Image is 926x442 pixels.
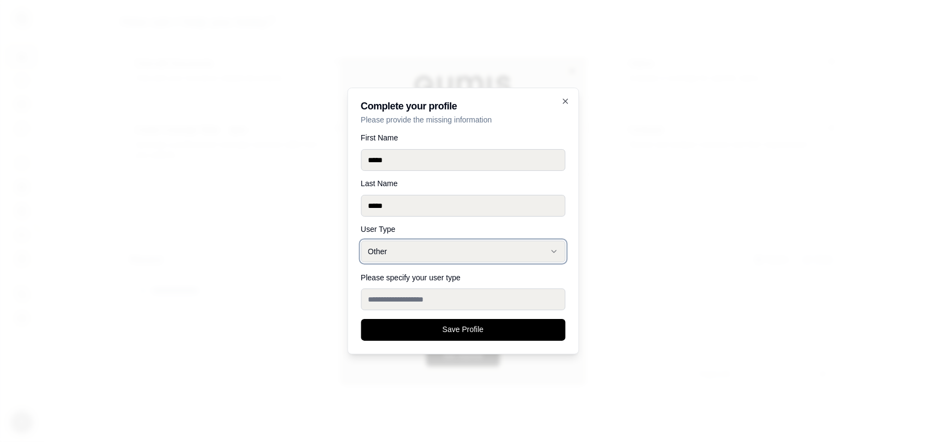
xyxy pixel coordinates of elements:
[361,319,565,341] button: Save Profile
[361,134,565,142] label: First Name
[361,101,565,111] h2: Complete your profile
[361,114,565,125] p: Please provide the missing information
[361,225,565,233] label: User Type
[361,273,461,282] label: Please specify your user type
[361,180,565,187] label: Last Name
